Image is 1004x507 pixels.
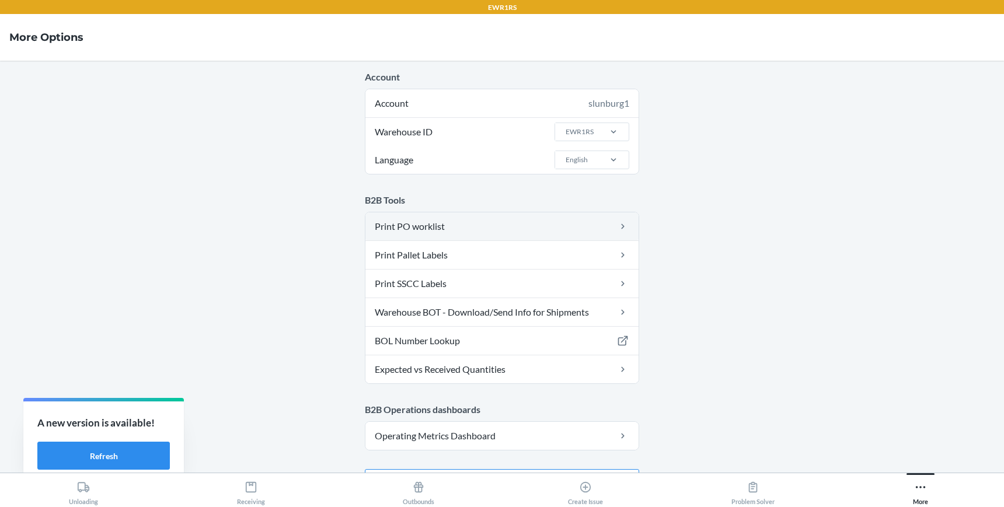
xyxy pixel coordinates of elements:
div: Create Issue [568,476,603,505]
a: Warehouse BOT - Download/Send Info for Shipments [365,298,639,326]
button: More [836,473,1004,505]
a: Print Pallet Labels [365,241,639,269]
p: A new version is available! [37,415,170,431]
input: LanguageEnglish [564,155,566,165]
a: Print PO worklist [365,212,639,240]
span: Language [373,146,415,174]
button: Refresh [37,442,170,470]
div: Problem Solver [731,476,775,505]
button: Logout [365,469,639,497]
div: Outbounds [403,476,434,505]
button: Create Issue [502,473,670,505]
div: Unloading [69,476,98,505]
div: English [566,155,588,165]
div: Account [365,89,639,117]
div: More [913,476,928,505]
button: Problem Solver [670,473,837,505]
div: EWR1RS [566,127,594,137]
button: Outbounds [334,473,502,505]
div: slunburg1 [588,96,629,110]
div: Receiving [237,476,265,505]
h4: More Options [9,30,83,45]
p: EWR1RS [488,2,517,13]
p: Account [365,70,639,84]
a: Print SSCC Labels [365,270,639,298]
button: Receiving [168,473,335,505]
input: Warehouse IDEWR1RS [564,127,566,137]
p: B2B Tools [365,193,639,207]
p: B2B Operations dashboards [365,403,639,417]
a: Expected vs Received Quantities [365,355,639,383]
span: Warehouse ID [373,118,434,146]
a: BOL Number Lookup [365,327,639,355]
a: Operating Metrics Dashboard [365,422,639,450]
